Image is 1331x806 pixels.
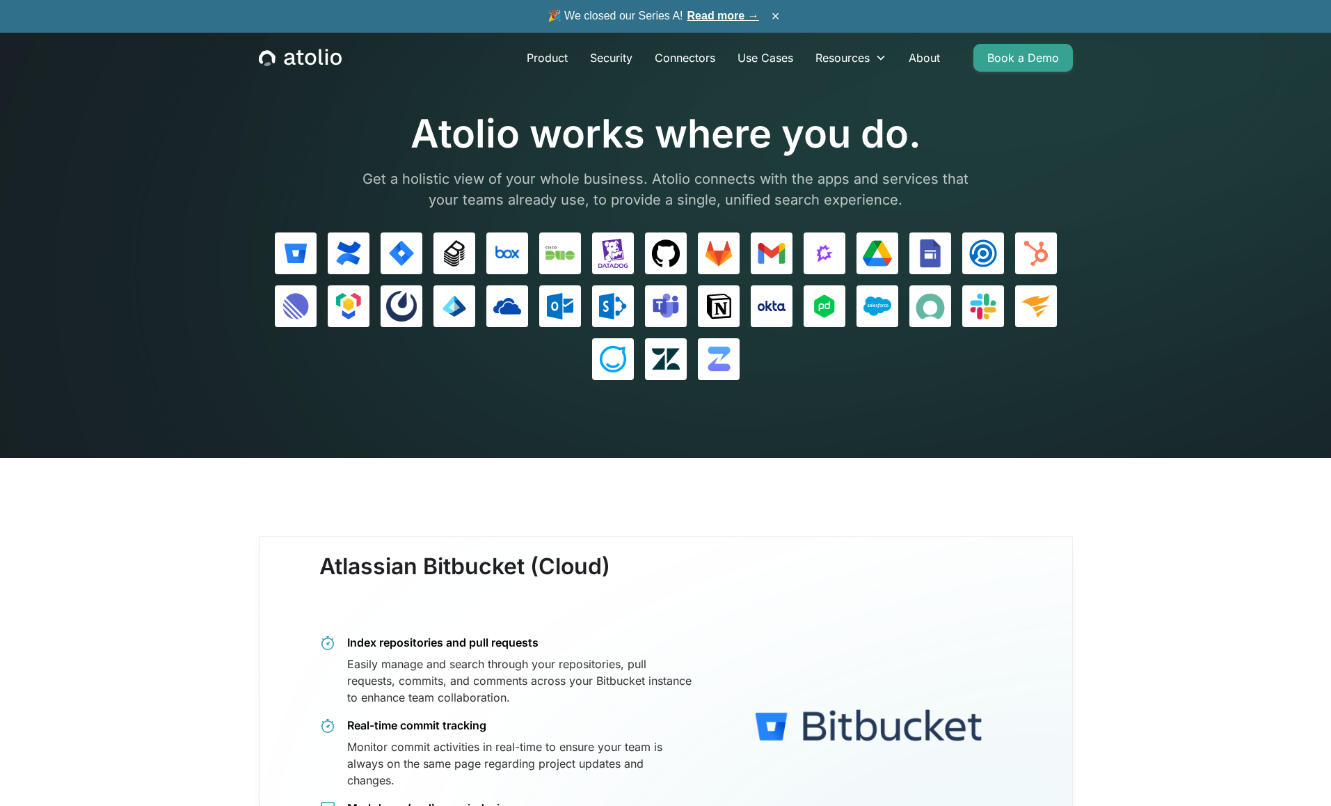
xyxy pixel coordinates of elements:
div: Monitor commit activities in real-time to ensure your team is always on the same page regarding p... [347,738,693,789]
div: Resources [815,49,870,66]
h3: Atlassian Bitbucket (Cloud) [319,553,610,608]
a: About [898,44,951,72]
a: Use Cases [726,44,804,72]
div: Easily manage and search through your repositories, pull requests, commits, and comments across y... [347,656,693,706]
div: Resources [804,44,898,72]
a: Book a Demo [973,44,1073,72]
p: Get a holistic view of your whole business. Atolio connects with the apps and services that your ... [353,168,979,210]
a: Read more → [687,10,759,22]
a: home [259,49,342,67]
div: Index repositories and pull requests [347,635,693,650]
a: Product [516,44,579,72]
a: Security [579,44,644,72]
button: × [767,8,784,24]
iframe: Chat Widget [1261,739,1331,806]
div: Real-time commit tracking [347,718,693,733]
h1: Atolio works where you do. [353,111,979,157]
span: 🎉 We closed our Series A! [548,8,759,24]
a: Connectors [644,44,726,72]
